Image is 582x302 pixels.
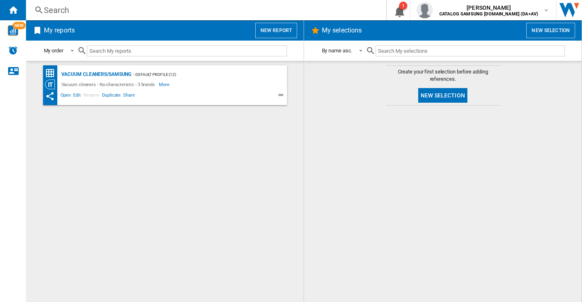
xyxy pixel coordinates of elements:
[8,45,18,55] img: alerts-logo.svg
[82,91,101,101] span: Rename
[131,69,270,80] div: - Default profile (12)
[322,47,352,54] div: By name asc.
[439,11,538,17] b: CATALOG SAMSUNG [DOMAIN_NAME] (DA+AV)
[526,23,575,38] button: New selection
[59,91,72,101] span: Open
[59,80,159,89] div: Vacuum cleaners - No characteristic - 3 brands
[44,4,365,16] div: Search
[45,91,55,101] ng-md-icon: This report has been shared with you
[45,80,59,89] div: Category View
[399,2,407,10] div: 1
[72,91,82,101] span: Edit
[376,45,565,56] input: Search My selections
[87,45,287,56] input: Search My reports
[159,80,171,89] span: More
[59,69,132,80] div: Vacuum cleaners/SAMSUNG
[45,68,59,78] div: Price Matrix
[439,4,538,12] span: [PERSON_NAME]
[42,23,76,38] h2: My reports
[418,88,467,103] button: New selection
[320,23,363,38] h2: My selections
[13,22,26,29] span: NEW
[101,91,122,101] span: Duplicate
[8,25,18,36] img: wise-card.svg
[44,47,63,54] div: My order
[417,2,433,18] img: profile.jpg
[255,23,297,38] button: New report
[386,68,500,83] span: Create your first selection before adding references.
[122,91,136,101] span: Share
